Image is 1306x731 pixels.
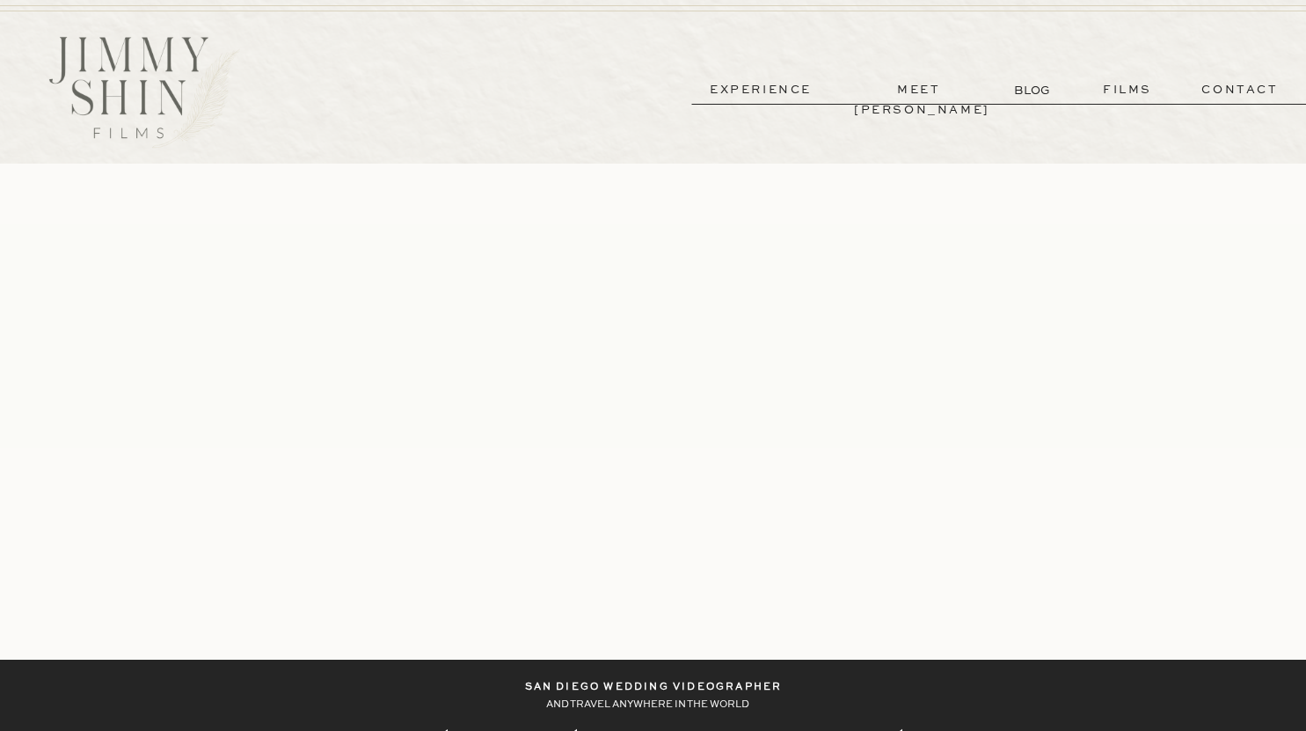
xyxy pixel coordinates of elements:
a: BLOG [1014,81,1054,99]
b: San Diego wedding videographer [525,683,783,692]
a: films [1084,80,1171,100]
a: meet [PERSON_NAME] [854,80,984,100]
p: AND TRAVEL ANYWHERE IN THE WORLD [546,697,761,715]
a: experience [696,80,826,100]
a: contact [1177,80,1303,100]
